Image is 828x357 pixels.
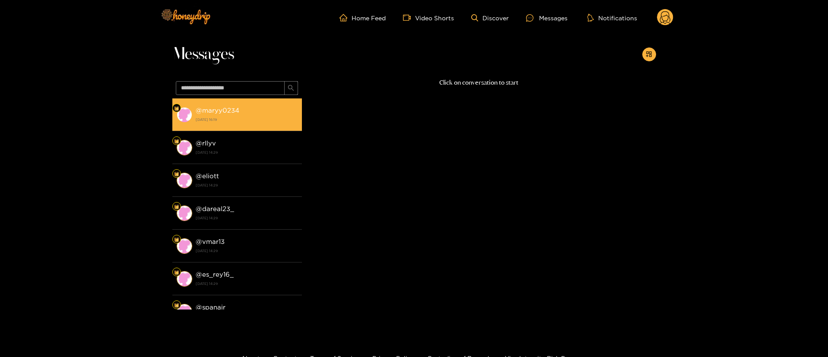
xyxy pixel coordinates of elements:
[196,238,225,245] strong: @ vmar13
[284,81,298,95] button: search
[174,139,179,144] img: Fan Level
[471,14,509,22] a: Discover
[196,107,239,114] strong: @ maryy0234
[642,47,656,61] button: appstore-add
[196,303,225,311] strong: @ spanair
[177,173,192,188] img: conversation
[177,271,192,287] img: conversation
[196,247,298,255] strong: [DATE] 14:29
[196,181,298,189] strong: [DATE] 14:29
[339,14,352,22] span: home
[403,14,415,22] span: video-camera
[177,140,192,155] img: conversation
[174,237,179,242] img: Fan Level
[196,280,298,287] strong: [DATE] 14:29
[174,270,179,275] img: Fan Level
[196,172,219,180] strong: @ eliott
[174,204,179,209] img: Fan Level
[196,139,216,147] strong: @ rllyv
[177,205,192,221] img: conversation
[177,304,192,319] img: conversation
[196,205,234,212] strong: @ dareal23_
[177,107,192,123] img: conversation
[174,171,179,177] img: Fan Level
[585,13,640,22] button: Notifications
[302,78,656,88] p: Click on conversation to start
[172,44,234,65] span: Messages
[339,14,386,22] a: Home Feed
[174,303,179,308] img: Fan Level
[196,116,298,123] strong: [DATE] 16:19
[288,85,294,92] span: search
[196,214,298,222] strong: [DATE] 14:29
[196,148,298,156] strong: [DATE] 14:29
[196,271,234,278] strong: @ es_rey16_
[177,238,192,254] img: conversation
[174,106,179,111] img: Fan Level
[526,13,568,23] div: Messages
[646,51,652,58] span: appstore-add
[403,14,454,22] a: Video Shorts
